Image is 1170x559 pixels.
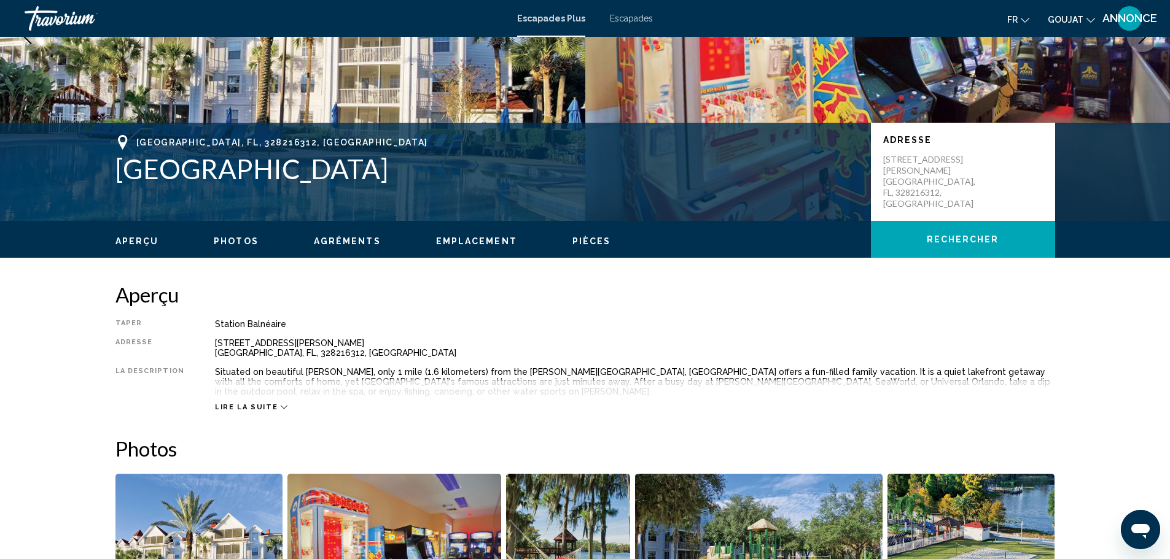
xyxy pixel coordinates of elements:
[215,319,1055,329] div: Station balnéaire
[1127,21,1158,52] button: Next image
[115,436,1055,461] h2: Photos
[214,236,259,246] span: Photos
[115,153,859,185] h1: [GEOGRAPHIC_DATA]
[115,367,184,396] div: La description
[1007,15,1018,25] font: fr
[314,236,381,247] button: Agréments
[12,21,43,52] button: Previous image
[215,403,278,411] span: Lire la suite
[115,236,159,247] button: Aperçu
[215,338,1055,358] div: [STREET_ADDRESS][PERSON_NAME] [GEOGRAPHIC_DATA], FL, 328216312, [GEOGRAPHIC_DATA]
[1007,10,1029,28] button: Changer de langue
[115,282,1055,307] h2: Aperçu
[610,13,653,23] a: Escapades
[214,236,259,247] button: Photos
[1121,510,1160,549] iframe: Bouton de lancement de la fenêtre de messagerie
[136,137,429,147] span: [GEOGRAPHIC_DATA], FL, 328216312, [GEOGRAPHIC_DATA]
[927,235,999,245] span: Rechercher
[436,236,517,247] button: Emplacement
[314,236,381,246] span: Agréments
[215,403,287,412] button: Lire la suite
[1102,12,1157,25] font: ANNONCE
[517,13,585,23] a: Escapades Plus
[115,319,184,329] div: Taper
[572,236,611,246] span: Pièces
[871,221,1055,258] button: Rechercher
[572,236,611,247] button: Pièces
[115,338,184,358] div: Adresse
[883,135,1043,145] p: Adresse
[1048,10,1095,28] button: Changer de devise
[1113,6,1145,31] button: Menu utilisateur
[25,6,505,31] a: Travorium
[436,236,517,246] span: Emplacement
[115,236,159,246] span: Aperçu
[883,154,981,209] p: [STREET_ADDRESS][PERSON_NAME] [GEOGRAPHIC_DATA], FL, 328216312, [GEOGRAPHIC_DATA]
[1048,15,1083,25] font: GOUJAT
[215,367,1055,396] div: Situated on beautiful [PERSON_NAME], only 1 mile (1.6 kilometers) from the [PERSON_NAME][GEOGRAPH...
